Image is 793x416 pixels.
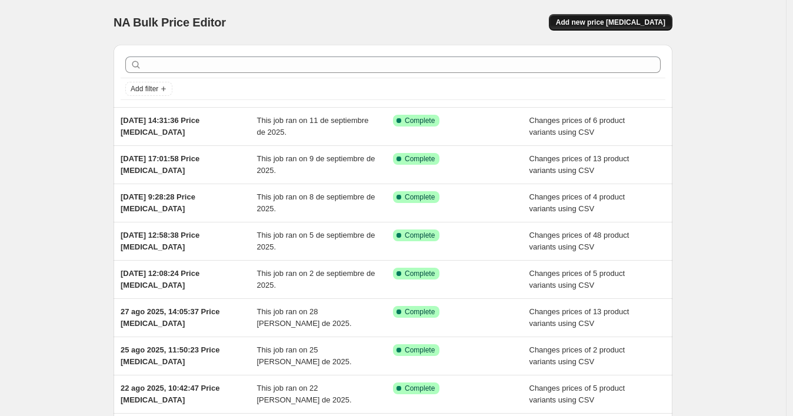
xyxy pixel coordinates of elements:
span: NA Bulk Price Editor [114,16,226,29]
span: This job ran on 2 de septiembre de 2025. [257,269,375,289]
span: [DATE] 9:28:28 Price [MEDICAL_DATA] [121,192,195,213]
span: This job ran on 25 [PERSON_NAME] de 2025. [257,345,352,366]
span: Complete [405,154,435,164]
span: Changes prices of 2 product variants using CSV [529,345,625,366]
span: Changes prices of 13 product variants using CSV [529,307,629,328]
span: Complete [405,231,435,240]
span: This job ran on 11 de septiembre de 2025. [257,116,369,137]
span: This job ran on 9 de septiembre de 2025. [257,154,375,175]
span: This job ran on 5 de septiembre de 2025. [257,231,375,251]
span: Complete [405,116,435,125]
span: Changes prices of 5 product variants using CSV [529,384,625,404]
span: Complete [405,384,435,393]
button: Add new price [MEDICAL_DATA] [549,14,672,31]
span: Complete [405,269,435,278]
span: [DATE] 12:58:38 Price [MEDICAL_DATA] [121,231,199,251]
span: Changes prices of 4 product variants using CSV [529,192,625,213]
span: Changes prices of 48 product variants using CSV [529,231,629,251]
span: Changes prices of 13 product variants using CSV [529,154,629,175]
span: [DATE] 14:31:36 Price [MEDICAL_DATA] [121,116,199,137]
span: 25 ago 2025, 11:50:23 Price [MEDICAL_DATA] [121,345,219,366]
span: Complete [405,345,435,355]
span: [DATE] 17:01:58 Price [MEDICAL_DATA] [121,154,199,175]
span: Changes prices of 6 product variants using CSV [529,116,625,137]
span: [DATE] 12:08:24 Price [MEDICAL_DATA] [121,269,199,289]
span: This job ran on 8 de septiembre de 2025. [257,192,375,213]
span: Complete [405,307,435,317]
span: Complete [405,192,435,202]
button: Add filter [125,82,172,96]
span: 22 ago 2025, 10:42:47 Price [MEDICAL_DATA] [121,384,219,404]
span: This job ran on 28 [PERSON_NAME] de 2025. [257,307,352,328]
span: 27 ago 2025, 14:05:37 Price [MEDICAL_DATA] [121,307,219,328]
span: Add filter [131,84,158,94]
span: Add new price [MEDICAL_DATA] [556,18,665,27]
span: Changes prices of 5 product variants using CSV [529,269,625,289]
span: This job ran on 22 [PERSON_NAME] de 2025. [257,384,352,404]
